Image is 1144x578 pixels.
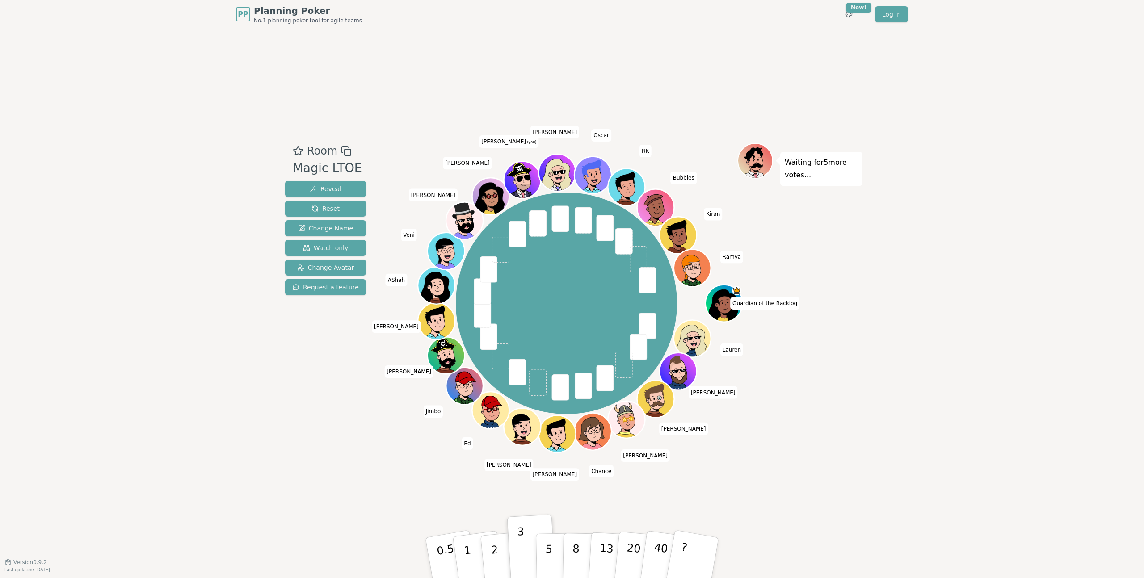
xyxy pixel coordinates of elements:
span: Click to change your name [530,126,579,138]
span: Room [307,143,337,159]
span: Click to change your name [704,208,722,220]
span: Click to change your name [720,251,744,263]
p: Waiting for 5 more votes... [785,156,858,181]
button: Add as favourite [293,143,303,159]
span: Click to change your name [671,172,697,184]
a: PPPlanning PokerNo.1 planning poker tool for agile teams [236,4,362,24]
button: Change Name [285,220,366,236]
span: Last updated: [DATE] [4,567,50,572]
span: Click to change your name [484,459,534,471]
span: Planning Poker [254,4,362,17]
span: Click to change your name [639,145,651,157]
span: Change Avatar [297,263,354,272]
span: Click to change your name [462,437,473,450]
button: Reveal [285,181,366,197]
span: Click to change your name [386,274,407,286]
span: Click to change your name [730,297,799,310]
span: Click to change your name [401,229,417,241]
span: No.1 planning poker tool for agile teams [254,17,362,24]
span: Change Name [298,224,353,233]
span: Version 0.9.2 [13,559,47,566]
span: Click to change your name [372,320,421,333]
span: Click to change your name [720,343,743,356]
div: New! [846,3,871,13]
span: PP [238,9,248,20]
span: Reveal [310,184,341,193]
button: Version0.9.2 [4,559,47,566]
button: Click to change your avatar [505,163,540,197]
span: Click to change your name [591,129,611,142]
span: Reset [311,204,340,213]
span: Click to change your name [659,423,708,435]
a: Log in [875,6,908,22]
span: Click to change your name [589,465,614,477]
span: Click to change your name [530,468,579,481]
span: (you) [526,140,537,144]
span: Click to change your name [424,405,443,418]
span: Watch only [303,243,349,252]
span: Click to change your name [689,386,738,399]
span: Click to change your name [409,189,458,201]
button: Watch only [285,240,366,256]
p: 3 [517,525,527,574]
span: Click to change your name [621,449,670,462]
span: Click to change your name [443,157,492,169]
button: Reset [285,201,366,217]
span: Click to change your name [479,135,538,148]
span: Click to change your name [384,365,433,378]
button: New! [841,6,857,22]
span: Request a feature [292,283,359,292]
button: Request a feature [285,279,366,295]
button: Change Avatar [285,260,366,276]
span: Guardian of the Backlog is the host [732,286,742,295]
div: Magic LTOE [293,159,362,177]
